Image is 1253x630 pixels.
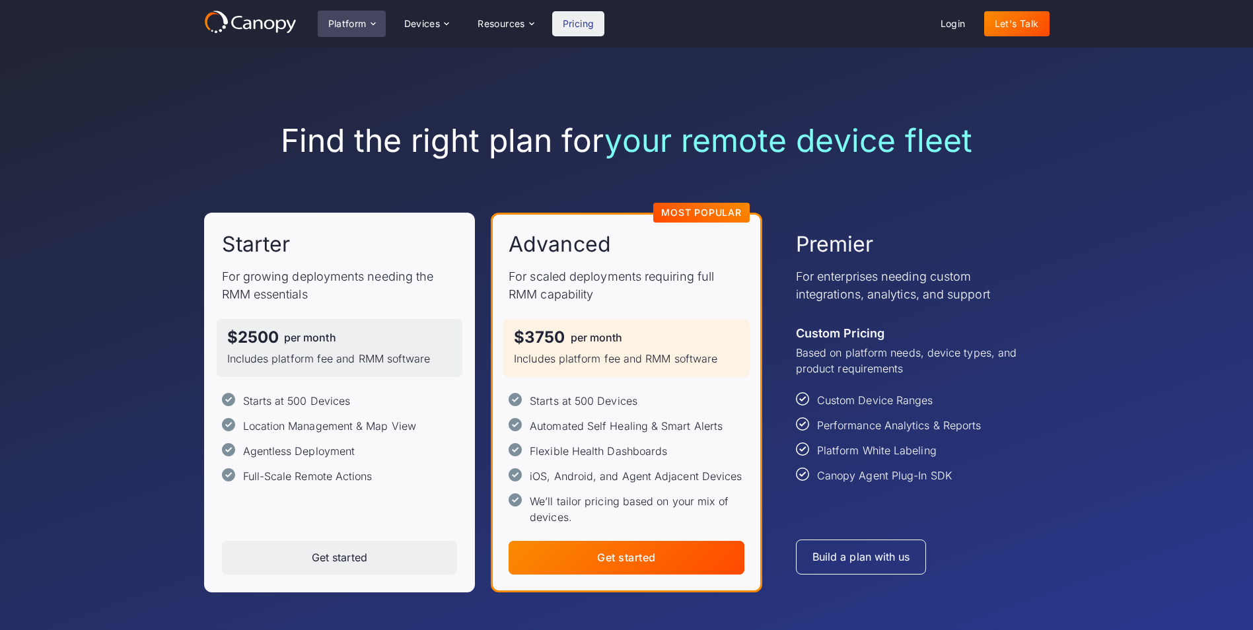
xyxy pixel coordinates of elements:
[509,541,744,575] a: Get started
[812,551,910,563] div: Build a plan with us
[597,551,655,564] div: Get started
[467,11,544,37] div: Resources
[222,230,291,258] h2: Starter
[318,11,386,37] div: Platform
[514,351,739,367] p: Includes platform fee and RMM software
[817,468,952,483] div: Canopy Agent Plug-In SDK
[817,442,937,458] div: Platform White Labeling
[222,267,458,303] p: For growing deployments needing the RMM essentials
[243,468,373,484] div: Full-Scale Remote Actions
[478,19,525,28] div: Resources
[312,551,367,564] div: Get started
[204,122,1050,160] h1: Find the right plan for
[284,332,336,343] div: per month
[984,11,1050,36] a: Let's Talk
[604,121,972,160] span: your remote device fleet
[243,443,355,459] div: Agentless Deployment
[227,330,279,345] div: $2500
[509,230,611,258] h2: Advanced
[509,267,744,303] p: For scaled deployments requiring full RMM capability
[817,392,933,408] div: Custom Device Ranges
[530,493,744,525] div: We’ll tailor pricing based on your mix of devices.
[530,393,637,409] div: Starts at 500 Devices
[530,468,742,484] div: iOS, Android, and Agent Adjacent Devices
[530,418,723,434] div: Automated Self Healing & Smart Alerts
[514,330,565,345] div: $3750
[817,417,981,433] div: Performance Analytics & Reports
[796,230,874,258] h2: Premier
[796,540,927,575] a: Build a plan with us
[796,345,1032,376] p: Based on platform needs, device types, and product requirements
[243,393,351,409] div: Starts at 500 Devices
[796,267,1032,303] p: For enterprises needing custom integrations, analytics, and support
[227,351,452,367] p: Includes platform fee and RMM software
[328,19,367,28] div: Platform
[530,443,667,459] div: Flexible Health Dashboards
[796,324,884,342] div: Custom Pricing
[930,11,976,36] a: Login
[661,208,742,217] div: Most Popular
[222,541,458,575] a: Get started
[394,11,460,37] div: Devices
[243,418,416,434] div: Location Management & Map View
[552,11,605,36] a: Pricing
[404,19,441,28] div: Devices
[571,332,623,343] div: per month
